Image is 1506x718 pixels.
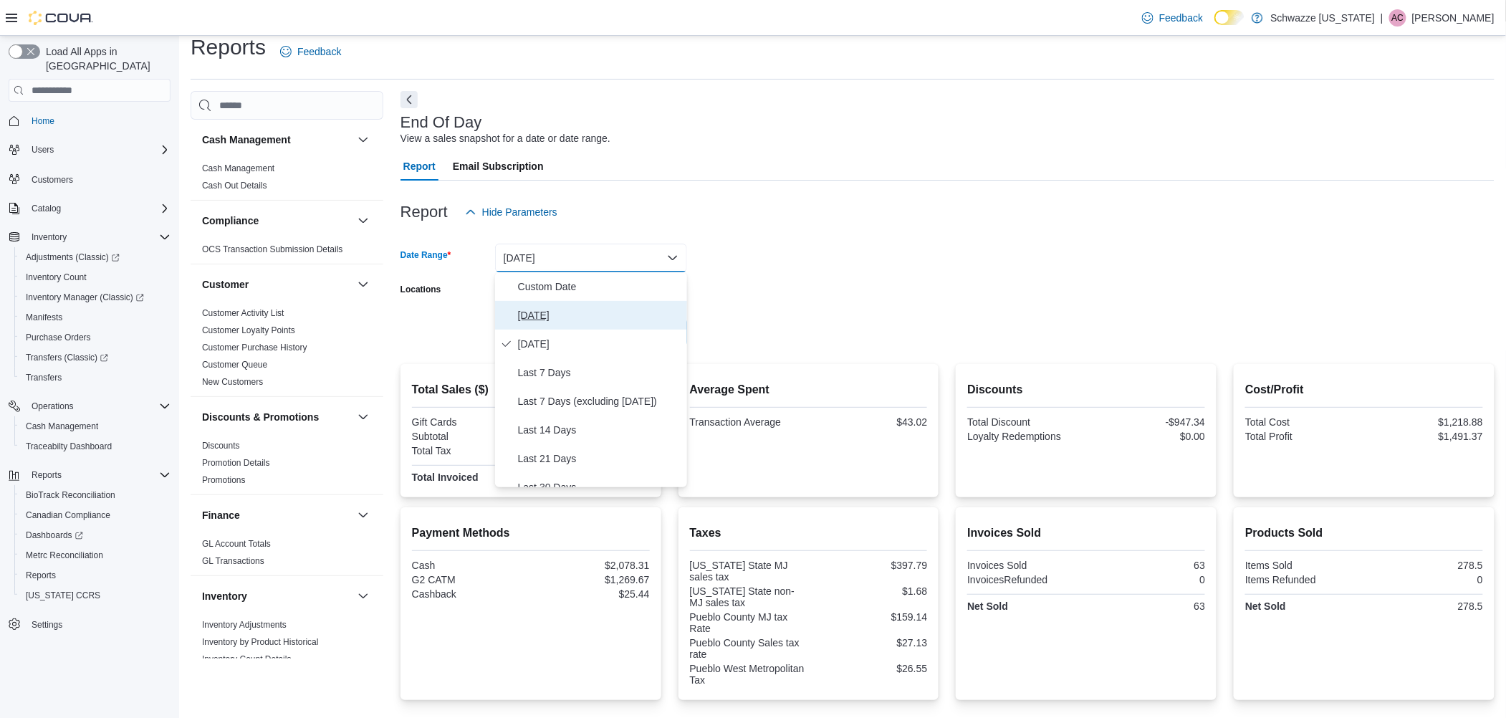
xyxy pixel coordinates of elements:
[202,376,263,388] span: New Customers
[26,292,144,303] span: Inventory Manager (Classic)
[202,539,271,549] a: GL Account Totals
[355,131,372,148] button: Cash Management
[690,381,928,398] h2: Average Spent
[401,284,441,295] label: Locations
[1089,560,1205,571] div: 63
[1245,381,1483,398] h2: Cost/Profit
[26,171,79,188] a: Customers
[1245,431,1361,442] div: Total Profit
[26,312,62,323] span: Manifests
[690,611,806,634] div: Pueblo County MJ tax Rate
[202,475,246,485] a: Promotions
[14,416,176,436] button: Cash Management
[459,198,563,226] button: Hide Parameters
[20,249,171,266] span: Adjustments (Classic)
[482,205,557,219] span: Hide Parameters
[967,600,1008,612] strong: Net Sold
[20,269,92,286] a: Inventory Count
[26,141,59,158] button: Users
[401,249,451,261] label: Date Range
[412,472,479,483] strong: Total Invoiced
[26,616,171,633] span: Settings
[26,466,171,484] span: Reports
[202,244,343,255] span: OCS Transaction Submission Details
[518,335,681,353] span: [DATE]
[3,168,176,189] button: Customers
[518,479,681,496] span: Last 30 Days
[191,241,383,264] div: Compliance
[401,114,482,131] h3: End Of Day
[202,308,284,318] a: Customer Activity List
[26,441,112,452] span: Traceabilty Dashboard
[412,574,528,585] div: G2 CATM
[202,244,343,254] a: OCS Transaction Submission Details
[1159,11,1203,25] span: Feedback
[1367,560,1483,571] div: 278.5
[26,170,171,188] span: Customers
[20,487,121,504] a: BioTrack Reconciliation
[690,585,806,608] div: [US_STATE] State non-MJ sales tax
[26,398,171,415] span: Operations
[1245,416,1361,428] div: Total Cost
[20,527,171,544] span: Dashboards
[1270,9,1375,27] p: Schwazze [US_STATE]
[20,547,171,564] span: Metrc Reconciliation
[202,637,319,647] a: Inventory by Product Historical
[412,431,528,442] div: Subtotal
[967,560,1083,571] div: Invoices Sold
[1214,25,1215,26] span: Dark Mode
[20,418,171,435] span: Cash Management
[20,309,171,326] span: Manifests
[14,505,176,525] button: Canadian Compliance
[811,663,927,674] div: $26.55
[412,381,650,398] h2: Total Sales ($)
[412,588,528,600] div: Cashback
[26,398,80,415] button: Operations
[1214,10,1244,25] input: Dark Mode
[534,574,650,585] div: $1,269.67
[26,372,62,383] span: Transfers
[202,325,295,335] a: Customer Loyalty Points
[14,545,176,565] button: Metrc Reconciliation
[26,489,115,501] span: BioTrack Reconciliation
[967,381,1205,398] h2: Discounts
[26,141,171,158] span: Users
[202,589,247,603] h3: Inventory
[202,556,264,566] a: GL Transactions
[20,418,104,435] a: Cash Management
[202,441,240,451] a: Discounts
[355,588,372,605] button: Inventory
[26,332,91,343] span: Purchase Orders
[14,307,176,327] button: Manifests
[32,401,74,412] span: Operations
[32,231,67,243] span: Inventory
[20,349,114,366] a: Transfers (Classic)
[20,249,125,266] a: Adjustments (Classic)
[202,589,352,603] button: Inventory
[20,587,171,604] span: Washington CCRS
[1089,416,1205,428] div: -$947.34
[202,307,284,319] span: Customer Activity List
[20,567,62,584] a: Reports
[690,637,806,660] div: Pueblo County Sales tax rate
[20,507,116,524] a: Canadian Compliance
[202,163,274,173] a: Cash Management
[1367,416,1483,428] div: $1,218.88
[412,560,528,571] div: Cash
[403,152,436,181] span: Report
[191,305,383,396] div: Customer
[811,611,927,623] div: $159.14
[690,560,806,583] div: [US_STATE] State MJ sales tax
[14,565,176,585] button: Reports
[1089,600,1205,612] div: 63
[202,277,352,292] button: Customer
[274,37,347,66] a: Feedback
[26,466,67,484] button: Reports
[202,410,319,424] h3: Discounts & Promotions
[26,550,103,561] span: Metrc Reconciliation
[518,307,681,324] span: [DATE]
[534,560,650,571] div: $2,078.31
[412,416,528,428] div: Gift Cards
[202,458,270,468] a: Promotion Details
[401,91,418,108] button: Next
